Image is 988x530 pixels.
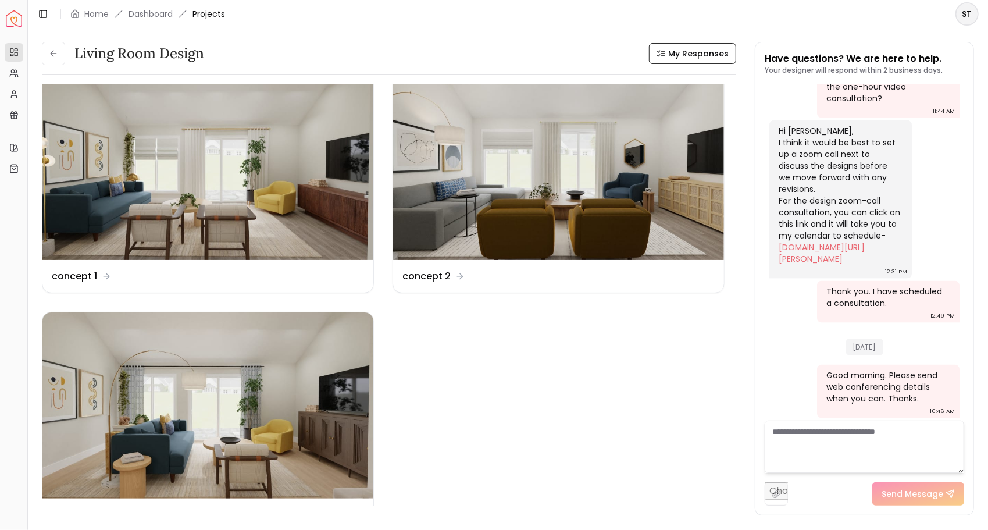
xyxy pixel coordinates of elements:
[192,8,225,20] span: Projects
[393,74,724,260] img: concept 2
[779,125,900,265] div: Hi [PERSON_NAME], I think it would be best to set up a zoom call next to discuss the designs befo...
[765,52,943,66] p: Have questions? We are here to help.
[393,73,725,293] a: concept 2concept 2
[885,266,907,278] div: 12:31 PM
[52,269,97,283] dd: concept 1
[765,66,943,75] p: Your designer will respond within 2 business days.
[402,269,451,283] dd: concept 2
[826,286,948,309] div: Thank you. I have scheduled a consultation.
[826,369,948,404] div: Good morning. Please send web conferencing details when you can. Thanks.
[42,312,373,499] img: Revision 1
[84,8,109,20] a: Home
[6,10,22,27] img: Spacejoy Logo
[668,48,729,59] span: My Responses
[779,241,865,265] a: [DOMAIN_NAME][URL][PERSON_NAME]
[933,105,955,117] div: 11:44 AM
[649,43,736,64] button: My Responses
[955,2,979,26] button: ST
[930,310,955,322] div: 12:49 PM
[42,74,373,260] img: concept 1
[129,8,173,20] a: Dashboard
[957,3,978,24] span: ST
[6,10,22,27] a: Spacejoy
[70,8,225,20] nav: breadcrumb
[42,73,374,293] a: concept 1concept 1
[846,339,883,355] span: [DATE]
[74,44,204,63] h3: Living Room design
[930,405,955,417] div: 10:46 AM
